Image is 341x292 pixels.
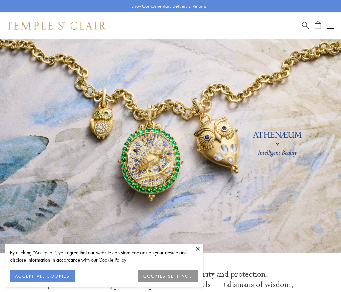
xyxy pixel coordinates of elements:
[10,270,75,282] button: ACCEPT ALL COOKIES
[7,22,106,30] img: Temple St. Clair
[327,22,334,30] button: Open navigation
[10,249,198,264] div: By clicking “Accept all”, you agree that our website can store cookies on your device and disclos...
[138,270,198,282] button: COOKIES SETTINGS
[302,21,309,30] a: Search
[315,21,321,30] a: Open Shopping Bag
[131,3,206,10] p: Enjoy Complimentary Delivery & Returns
